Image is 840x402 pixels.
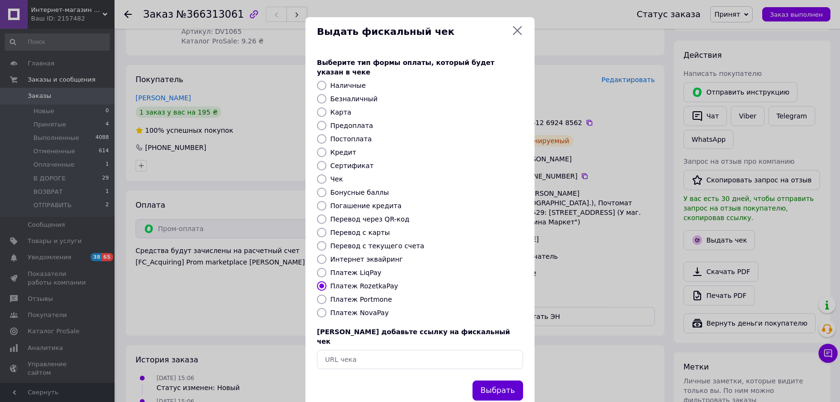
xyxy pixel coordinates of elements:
input: URL чека [317,350,523,369]
label: Погашение кредита [330,202,401,210]
span: [PERSON_NAME] добавьте ссылку на фискальный чек [317,328,510,345]
label: Платеж NovaPay [330,309,388,317]
label: Сертификат [330,162,374,169]
label: Платеж LiqPay [330,269,381,276]
span: Выберите тип формы оплаты, который будет указан в чеке [317,59,494,76]
label: Платеж RozetkaPay [330,282,398,290]
label: Безналичный [330,95,378,103]
label: Чек [330,175,343,183]
button: Выбрать [472,381,523,401]
label: Наличные [330,82,366,89]
label: Платеж Portmone [330,296,392,303]
label: Бонусные баллы [330,189,389,196]
label: Предоплата [330,122,373,129]
label: Перевод с карты [330,229,390,236]
span: Выдать фискальный чек [317,25,508,39]
label: Перевод через QR-код [330,215,409,223]
label: Постоплата [330,135,372,143]
label: Карта [330,108,351,116]
label: Перевод с текущего счета [330,242,424,250]
label: Интернет эквайринг [330,255,403,263]
label: Кредит [330,148,356,156]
